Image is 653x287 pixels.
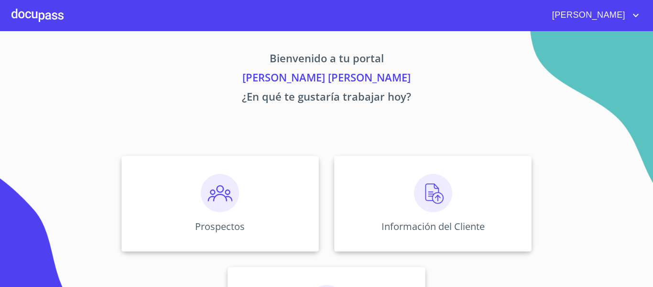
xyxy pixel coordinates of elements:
[381,220,485,233] p: Información del Cliente
[545,8,630,23] span: [PERSON_NAME]
[414,174,452,212] img: carga.png
[32,69,621,89] p: [PERSON_NAME] [PERSON_NAME]
[545,8,642,23] button: account of current user
[32,50,621,69] p: Bienvenido a tu portal
[195,220,245,233] p: Prospectos
[32,89,621,108] p: ¿En qué te gustaría trabajar hoy?
[201,174,239,212] img: prospectos.png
